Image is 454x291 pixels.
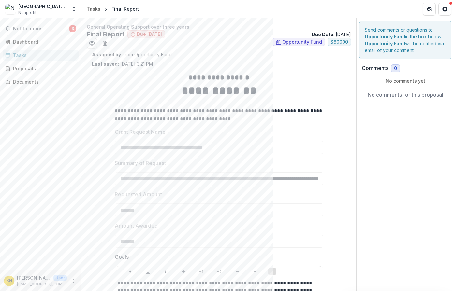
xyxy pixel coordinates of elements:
[100,38,110,48] button: download-word-button
[3,50,79,61] a: Tasks
[87,6,100,12] div: Tasks
[3,36,79,47] a: Dashboard
[438,3,451,16] button: Get Help
[362,77,449,84] p: No comments yet
[215,268,223,275] button: Heading 2
[7,279,12,283] div: Kayla Hennon
[394,66,397,71] span: 0
[365,41,405,46] strong: Opportunity Fund
[304,268,312,275] button: Align Right
[115,128,166,136] p: Grant Request Name
[330,39,348,45] span: $ 60000
[87,30,125,38] h2: Final Report
[92,52,121,57] strong: Assigned by
[137,32,162,37] span: Due [DATE]
[115,159,166,167] p: Summary of Request
[84,4,141,14] nav: breadcrumb
[92,61,119,67] strong: Last saved:
[312,31,351,38] p: : [DATE]
[87,23,351,30] p: General Operating Support over three years
[359,21,451,59] div: Send comments or questions to in the box below. will be notified via email of your comment.
[368,91,443,99] p: No comments for this proposal
[69,277,77,285] button: More
[18,10,37,16] span: Nonprofit
[312,32,333,37] strong: Due Date
[53,275,67,281] p: User
[13,52,73,59] div: Tasks
[144,268,152,275] button: Underline
[115,190,162,198] p: Requested Amount
[3,63,79,74] a: Proposals
[197,268,205,275] button: Heading 1
[87,38,97,48] button: Preview 34a906a6-e6fe-4d42-8ee6-fbda5067c039.pdf
[13,26,69,32] span: Notifications
[286,268,294,275] button: Align Center
[423,3,436,16] button: Partners
[13,65,73,72] div: Proposals
[115,222,158,229] p: Amount Awarded
[251,268,258,275] button: Ordered List
[84,4,103,14] a: Tasks
[362,65,388,71] h2: Comments
[18,3,67,10] div: [GEOGRAPHIC_DATA][PERSON_NAME] for the Performing Arts
[69,3,79,16] button: Open entity switcher
[5,4,16,14] img: New Hazlett Center for the Performing Arts
[365,34,405,39] strong: Opportunity Fund
[282,39,322,45] span: Opportunity Fund
[3,76,79,87] a: Documents
[233,268,241,275] button: Bullet List
[126,268,134,275] button: Bold
[92,51,346,58] p: : from Opportunity Fund
[69,25,76,32] span: 3
[92,61,153,67] p: [DATE] 3:21 PM
[162,268,169,275] button: Italicize
[180,268,187,275] button: Strike
[3,23,79,34] button: Notifications3
[17,281,67,287] p: [EMAIL_ADDRESS][DOMAIN_NAME]
[13,78,73,85] div: Documents
[17,274,51,281] p: [PERSON_NAME]
[13,38,73,45] div: Dashboard
[268,268,276,275] button: Align Left
[115,253,129,261] p: Goals
[111,6,139,12] div: Final Report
